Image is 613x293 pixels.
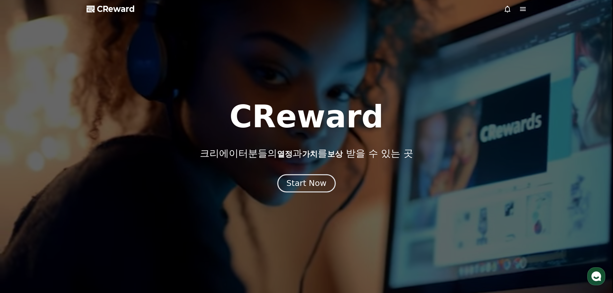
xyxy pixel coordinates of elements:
span: 대화 [59,214,67,219]
p: 크리에이터분들의 과 를 받을 수 있는 곳 [200,148,413,159]
a: 대화 [42,204,83,220]
span: 홈 [20,214,24,219]
span: CReward [97,4,135,14]
span: 열정 [277,150,293,159]
span: 보상 [327,150,343,159]
a: 설정 [83,204,124,220]
button: Start Now [277,174,336,192]
a: Start Now [279,181,334,187]
span: 가치 [302,150,318,159]
a: CReward [87,4,135,14]
span: 설정 [99,214,107,219]
a: 홈 [2,204,42,220]
h1: CReward [229,101,384,132]
div: Start Now [286,178,326,189]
